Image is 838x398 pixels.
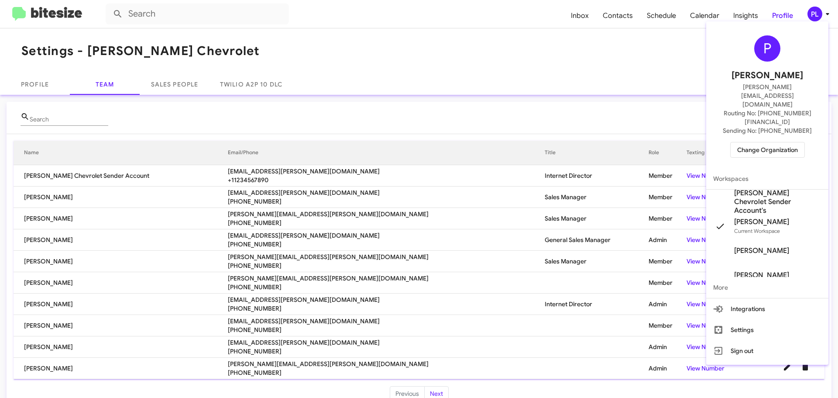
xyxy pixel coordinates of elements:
[734,271,789,280] span: [PERSON_NAME]
[734,228,780,234] span: Current Workspace
[723,126,812,135] span: Sending No: [PHONE_NUMBER]
[734,246,789,255] span: [PERSON_NAME]
[737,142,798,157] span: Change Organization
[717,83,818,109] span: [PERSON_NAME][EMAIL_ADDRESS][DOMAIN_NAME]
[706,319,828,340] button: Settings
[706,277,828,298] span: More
[730,142,805,158] button: Change Organization
[734,189,821,215] span: [PERSON_NAME] Chevrolet Sender Account's
[734,218,789,226] span: [PERSON_NAME]
[717,109,818,126] span: Routing No: [PHONE_NUMBER][FINANCIAL_ID]
[706,168,828,189] span: Workspaces
[754,35,780,62] div: P
[732,69,803,83] span: [PERSON_NAME]
[706,298,828,319] button: Integrations
[706,340,828,361] button: Sign out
